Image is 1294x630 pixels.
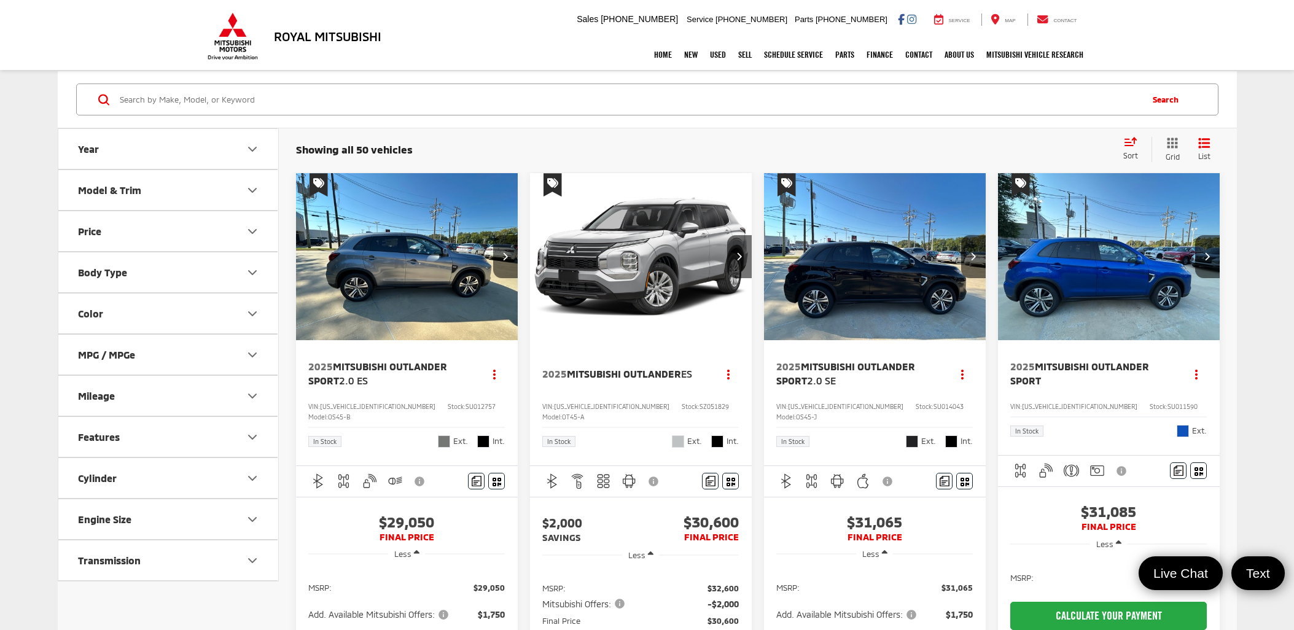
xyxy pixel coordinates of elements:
button: Actions [483,363,505,384]
button: Body TypeBody Type [58,252,279,292]
a: Contact [1027,14,1086,26]
span: Special [310,173,328,196]
span: MSRP: [776,581,800,594]
a: Live Chat [1139,556,1223,590]
span: 2.0 SE [807,375,836,386]
span: Less [862,549,879,559]
span: $30,600 [707,615,739,627]
div: Mileage [245,389,260,403]
button: Search [1141,84,1197,115]
button: Add. Available Mitsubishi Offers: [776,609,921,621]
span: [US_VEHICLE_IDENTIFICATION_NUMBER] [320,403,435,410]
span: -$2,000 [707,598,739,610]
span: Special [544,173,562,196]
button: ColorColor [58,294,279,333]
div: Cylinder [245,471,260,486]
a: About Us [938,39,980,70]
span: Mercury Gray Metallic [438,435,450,448]
span: [PHONE_NUMBER] [816,15,887,24]
div: Body Type [245,265,260,280]
span: Contact [1053,18,1077,23]
span: MSRP: [542,582,566,594]
span: Service [687,15,713,24]
div: Mileage [78,390,115,402]
span: Grid [1166,152,1180,162]
span: Stock: [1150,403,1167,410]
a: Used [704,39,732,70]
div: Year [245,142,260,157]
span: Stock: [916,403,933,410]
span: Less [1096,539,1113,549]
span: Showing all 50 vehicles [296,143,413,155]
button: CylinderCylinder [58,458,279,498]
img: Keyless Entry [362,473,377,489]
span: List [1198,151,1210,161]
div: Features [245,430,260,445]
span: Int. [961,435,973,447]
button: PricePrice [58,211,279,251]
button: Window Sticker [1190,462,1207,479]
a: Home [648,39,678,70]
button: Comments [468,473,485,489]
div: MPG / MPGe [245,348,260,362]
span: Alloy Silver Metallic [672,435,684,448]
span: 2.0 ES [339,375,368,386]
span: Model: [308,413,328,421]
span: In Stock [547,438,571,445]
div: Model & Trim [245,183,260,198]
span: Text [1240,565,1276,581]
span: 2025 [542,368,567,379]
span: MSRP: [1010,572,1034,584]
span: $32,600 [707,582,739,594]
a: 2025Mitsubishi Outlander Sport [1010,360,1174,387]
span: FINAL PRICE [308,531,505,543]
a: 2025 Mitsubishi Outlander Sport Base2025 Mitsubishi Outlander Sport Base2025 Mitsubishi Outlander... [997,173,1221,340]
button: Next image [727,235,752,278]
i: Window Sticker [727,476,735,486]
span: Black [477,435,489,448]
button: Comments [936,473,953,489]
span: VIN: [542,403,554,410]
span: Map [1005,18,1015,23]
button: MPG / MPGeMPG / MPGe [58,335,279,375]
span: Ext. [921,435,936,447]
span: Black [711,435,723,448]
span: SAVINGS [542,532,581,543]
span: SU011590 [1167,403,1198,410]
span: Parts [795,15,813,24]
span: Sales [577,14,598,24]
button: Engine SizeEngine Size [58,499,279,539]
span: In Stock [781,438,805,445]
span: Final Price [542,615,580,627]
span: 2025 [776,360,801,372]
span: OT45-A [562,413,584,421]
img: 4WD/AWD [1013,463,1028,478]
a: 2025Mitsubishi Outlander Sport2.0 SE [776,360,940,387]
img: Bluetooth® [311,473,326,489]
a: 2025Mitsubishi OutlanderES [542,367,706,381]
span: Less [628,550,645,560]
a: Parts: Opens in a new tab [829,39,860,70]
a: 2025 Mitsubishi Outlander Sport 2.0 SE2025 Mitsubishi Outlander Sport 2.0 SE2025 Mitsubishi Outla... [763,173,987,340]
img: 2025 Mitsubishi Outlander ES [529,173,753,341]
span: dropdown dots [961,369,964,379]
a: Contact [899,39,938,70]
span: Live Chat [1147,565,1214,581]
div: Engine Size [245,512,260,527]
span: VIN: [1010,403,1022,410]
a: Finance [860,39,899,70]
img: Mitsubishi [205,12,260,60]
img: Android Auto [622,473,637,489]
div: Cylinder [78,472,117,484]
span: SU012757 [466,403,496,410]
span: SZ051829 [700,403,729,410]
span: $31,065 [776,513,973,531]
img: 2025 Mitsubishi Outlander Sport 2.0 SE [763,173,987,341]
span: [US_VEHICLE_IDENTIFICATION_NUMBER] [788,403,903,410]
button: FeaturesFeatures [58,417,279,457]
a: 2025 Mitsubishi Outlander ES2025 Mitsubishi Outlander ES2025 Mitsubishi Outlander ES2025 Mitsubis... [529,173,753,340]
div: Body Type [78,266,127,278]
span: Add. Available Mitsubishi Offers: [776,609,919,621]
span: $1,750 [478,609,505,621]
button: Mitsubishi Offers: [542,598,629,610]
